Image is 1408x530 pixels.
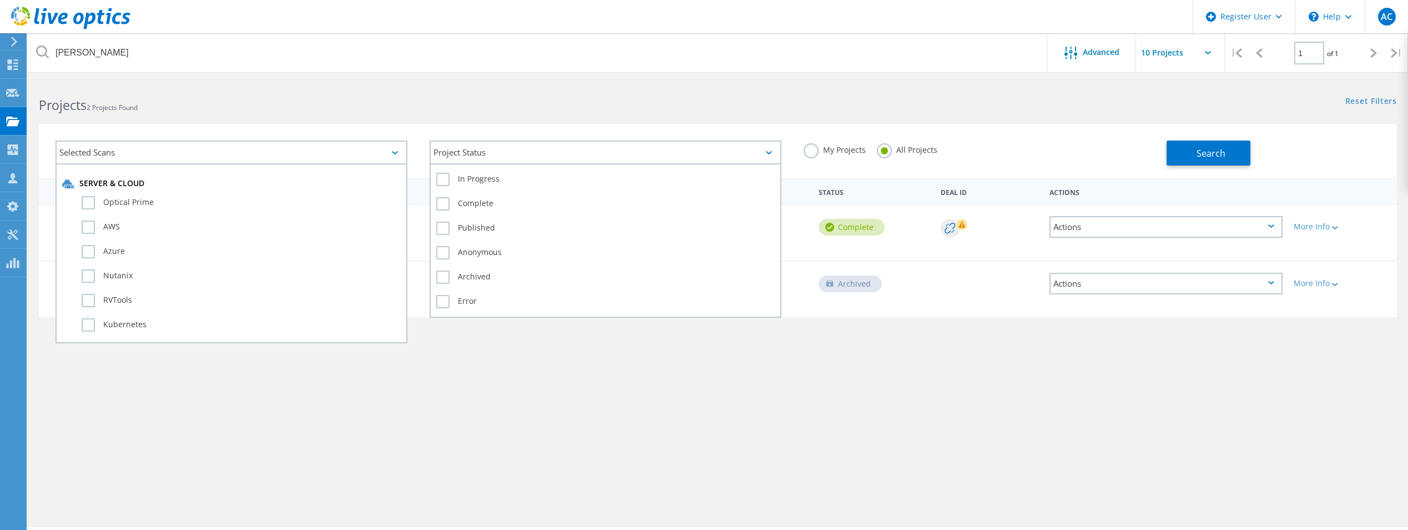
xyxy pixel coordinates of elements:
div: Complete [819,219,885,236]
svg: \n [1309,12,1319,22]
label: RVTools [82,294,401,307]
div: Actions [1044,181,1288,202]
span: AC [1381,12,1392,21]
div: | [1225,33,1248,73]
label: Error [436,295,775,308]
span: Advanced [1083,48,1119,56]
label: AWS [82,221,401,234]
label: Azure [82,245,401,258]
div: | [1385,33,1408,73]
span: of 1 [1327,49,1339,58]
div: Status [813,181,935,202]
a: Live Optics Dashboard [11,23,130,31]
div: Selected Scans [55,141,407,164]
div: More Info [1294,279,1391,287]
div: Project Status [430,141,781,164]
span: Search [1197,147,1225,159]
label: All Projects [877,143,937,154]
b: Projects [39,96,87,114]
div: Deal Id [935,181,1044,202]
label: In Progress [436,173,775,186]
div: Actions [1049,273,1283,294]
button: Search [1167,141,1250,166]
label: Published [436,222,775,235]
label: Complete [436,197,775,211]
label: My Projects [804,143,866,154]
label: Kubernetes [82,318,401,332]
input: Search projects by name, owner, ID, company, etc [28,33,1048,72]
div: Archived [819,276,882,292]
label: Optical Prime [82,196,401,209]
div: Server & Cloud [62,178,401,189]
label: Archived [436,271,775,284]
div: More Info [1294,223,1391,231]
label: Anonymous [436,246,775,259]
div: Actions [1049,216,1283,238]
span: 2 Projects Found [87,103,138,112]
label: Nutanix [82,269,401,283]
a: Reset Filters [1345,97,1397,107]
